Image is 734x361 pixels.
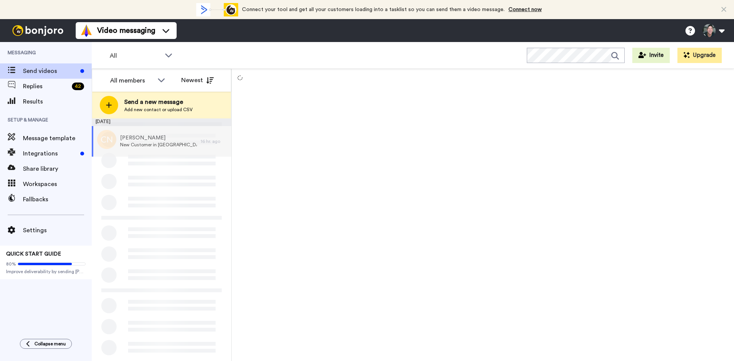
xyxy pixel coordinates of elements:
[677,48,722,63] button: Upgrade
[97,25,155,36] span: Video messaging
[6,261,16,267] span: 80%
[508,7,542,12] a: Connect now
[124,107,193,113] span: Add new contact or upload CSV
[6,269,86,275] span: Improve deliverability by sending [PERSON_NAME]’s from your own email
[175,73,219,88] button: Newest
[120,142,197,148] span: New Customer in [GEOGRAPHIC_DATA]
[23,149,77,158] span: Integrations
[23,66,77,76] span: Send videos
[124,97,193,107] span: Send a new message
[23,134,92,143] span: Message template
[23,164,92,173] span: Share library
[9,25,67,36] img: bj-logo-header-white.svg
[34,341,66,347] span: Collapse menu
[23,97,92,106] span: Results
[196,3,238,16] div: animation
[201,138,227,144] div: 16 hr. ago
[23,195,92,204] span: Fallbacks
[110,51,161,60] span: All
[120,134,197,142] span: [PERSON_NAME]
[92,118,231,126] div: [DATE]
[23,180,92,189] span: Workspaces
[242,7,505,12] span: Connect your tool and get all your customers loading into a tasklist so you can send them a video...
[110,76,154,85] div: All members
[6,251,61,257] span: QUICK START GUIDE
[97,130,116,149] img: cn.png
[632,48,670,63] button: Invite
[72,83,84,90] div: 42
[20,339,72,349] button: Collapse menu
[23,226,92,235] span: Settings
[80,24,93,37] img: vm-color.svg
[23,82,69,91] span: Replies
